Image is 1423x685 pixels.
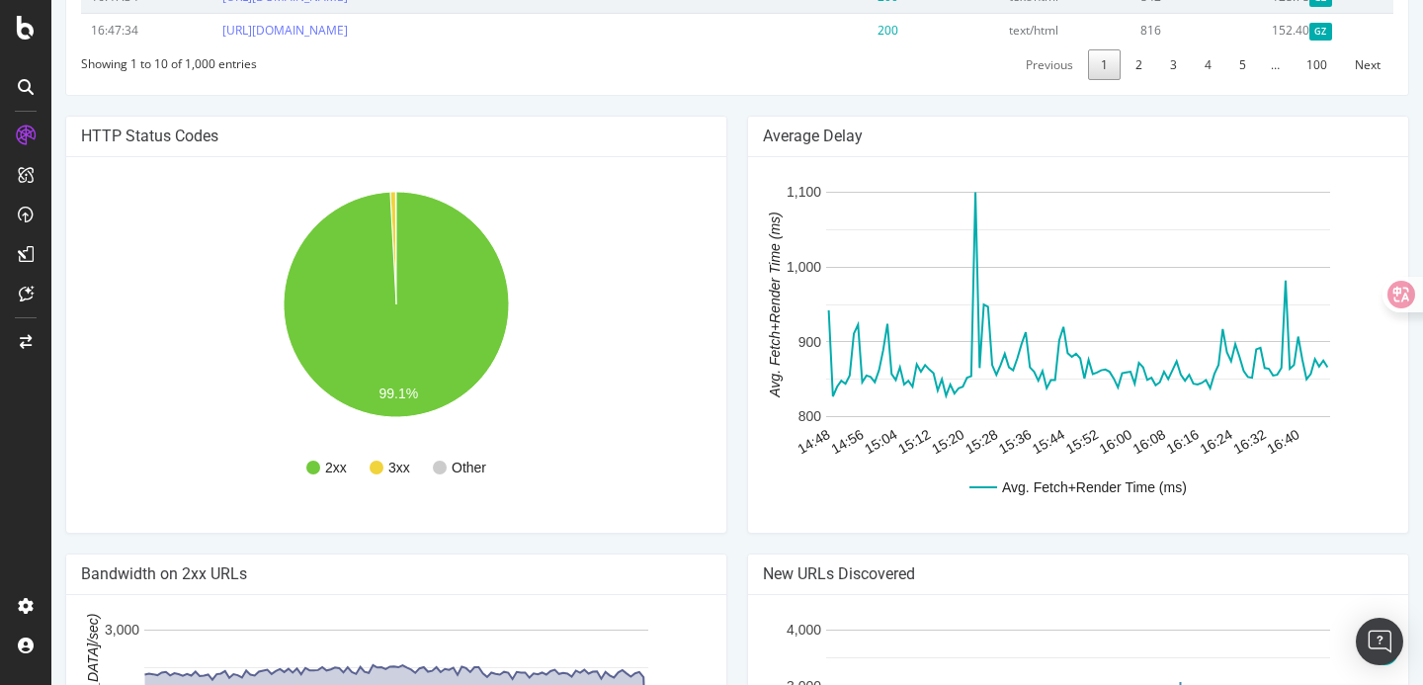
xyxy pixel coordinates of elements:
[945,426,983,457] text: 15:36
[30,127,660,146] h4: HTTP Status Codes
[735,623,770,639] text: 4,000
[30,46,206,72] div: Showing 1 to 10 of 1,000 entries
[1071,49,1104,80] a: 2
[30,172,660,518] svg: A chart.
[1291,49,1342,80] a: Next
[327,386,367,402] text: 99.1%
[962,49,1035,80] a: Previous
[735,185,770,201] text: 1,100
[1211,13,1342,46] td: 152.40
[1079,426,1118,457] text: 16:08
[1175,49,1208,80] a: 5
[911,426,950,457] text: 15:28
[337,460,359,475] text: 3xx
[711,127,1342,146] h4: Average Delay
[400,460,435,475] text: Other
[747,409,771,425] text: 800
[171,22,296,39] a: [URL][DOMAIN_NAME]
[777,426,815,457] text: 14:56
[951,479,1135,495] text: Avg. Fetch+Render Time (ms)
[747,334,771,350] text: 900
[30,13,161,46] td: 16:47:34
[1012,426,1050,457] text: 15:52
[1242,49,1289,80] a: 100
[810,426,849,457] text: 15:04
[1145,426,1184,457] text: 16:24
[1106,49,1138,80] a: 3
[735,259,770,275] text: 1,000
[711,564,1342,584] h4: New URLs Discovered
[1046,426,1084,457] text: 16:00
[826,22,847,39] span: 200
[978,426,1017,457] text: 15:44
[30,564,660,584] h4: Bandwidth on 2xx URLs
[948,13,1079,46] td: text/html
[1140,49,1173,80] a: 4
[1258,23,1281,40] span: Gzipped Content
[844,426,882,457] text: 15:12
[1037,49,1069,80] a: 1
[1208,56,1240,73] span: …
[1213,426,1251,457] text: 16:40
[53,623,88,639] text: 3,000
[1112,426,1150,457] text: 16:16
[743,426,782,457] text: 14:48
[274,460,295,475] text: 2xx
[878,426,916,457] text: 15:20
[1079,13,1211,46] td: 816
[715,212,731,398] text: Avg. Fetch+Render Time (ms)
[1356,618,1403,665] div: Open Intercom Messenger
[1179,426,1217,457] text: 16:32
[711,172,1342,518] svg: A chart.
